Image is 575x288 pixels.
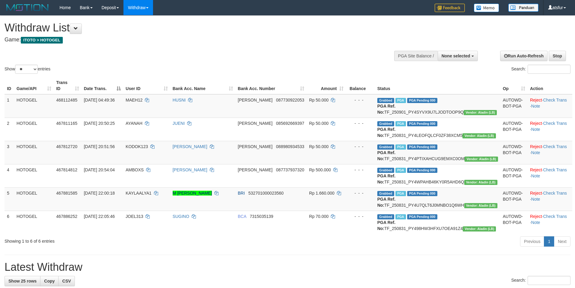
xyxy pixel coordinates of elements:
[126,214,143,219] span: JOEL313
[5,211,14,234] td: 6
[5,164,14,187] td: 4
[543,121,567,126] a: Check Trans
[375,118,500,141] td: TF_250831_PY4LEOFQLCF0ZF38XCM5
[5,22,377,34] h1: Withdraw List
[530,98,542,102] a: Reject
[500,94,528,118] td: AUTOWD-BOT-PGA
[377,98,394,103] span: Grabbed
[5,65,50,74] label: Show entries
[173,191,212,196] a: M [PERSON_NAME]
[442,53,470,58] span: None selected
[395,121,406,126] span: Marked by atsfur
[14,187,54,211] td: HOTOGEL
[238,121,273,126] span: [PERSON_NAME]
[377,150,395,161] b: PGA Ref. No:
[14,118,54,141] td: HOTOGEL
[377,121,394,126] span: Grabbed
[543,144,567,149] a: Check Trans
[173,167,207,172] a: [PERSON_NAME]
[377,144,394,150] span: Grabbed
[407,168,437,173] span: PGA Pending
[464,203,497,208] span: Vendor URL: https://dashboard.q2checkout.com/secure
[309,121,329,126] span: Rp 50.000
[530,144,542,149] a: Reject
[56,98,77,102] span: 468112485
[248,191,284,196] span: Copy 532701000023560 to clipboard
[394,51,438,61] div: PGA Site Balance /
[56,144,77,149] span: 467812720
[549,51,566,61] a: Stop
[531,150,540,155] a: Note
[543,98,567,102] a: Check Trans
[528,77,572,94] th: Action
[5,261,570,273] h1: Latest Withdraw
[84,167,115,172] span: [DATE] 20:54:04
[531,104,540,108] a: Note
[462,133,496,138] span: Vendor URL: https://dashboard.q2checkout.com/secure
[84,191,115,196] span: [DATE] 22:00:18
[500,51,548,61] a: Run Auto-Refresh
[84,214,115,219] span: [DATE] 22:05:46
[5,141,14,164] td: 3
[173,98,186,102] a: HUSNI
[395,144,406,150] span: Marked by atsfur
[348,97,372,103] div: - - -
[62,279,71,283] span: CSV
[81,77,123,94] th: Date Trans.: activate to sort column descending
[375,77,500,94] th: Status
[407,144,437,150] span: PGA Pending
[346,77,375,94] th: Balance
[58,276,75,286] a: CSV
[500,164,528,187] td: AUTOWD-BOT-PGA
[5,37,377,43] h4: Game:
[530,121,542,126] a: Reject
[407,121,437,126] span: PGA Pending
[348,213,372,219] div: - - -
[56,167,77,172] span: 467814812
[309,214,329,219] span: Rp 70.000
[500,187,528,211] td: AUTOWD-BOT-PGA
[500,141,528,164] td: AUTOWD-BOT-PGA
[40,276,59,286] a: Copy
[531,127,540,132] a: Note
[375,94,500,118] td: TF_250901_PY4SYVX9U7LJODTOOP9Q
[238,144,273,149] span: [PERSON_NAME]
[395,191,406,196] span: Marked by atsfur
[126,121,142,126] span: AYANAH
[235,77,307,94] th: Bank Acc. Number: activate to sort column ascending
[377,214,394,219] span: Grabbed
[14,77,54,94] th: Game/API: activate to sort column ascending
[309,167,331,172] span: Rp 500.000
[544,236,554,247] a: 1
[554,236,570,247] a: Next
[84,144,115,149] span: [DATE] 20:51:56
[511,276,570,285] label: Search:
[307,77,346,94] th: Amount: activate to sort column ascending
[531,173,540,178] a: Note
[126,167,144,172] span: AMBOXS
[276,98,304,102] span: Copy 087730922053 to clipboard
[438,51,478,61] button: None selected
[126,144,148,149] span: KODOK123
[56,191,77,196] span: 467881585
[126,191,152,196] span: KAYLAALYA1
[14,211,54,234] td: HOTOGEL
[528,187,572,211] td: · ·
[500,211,528,234] td: AUTOWD-BOT-PGA
[500,77,528,94] th: Op: activate to sort column ascending
[276,121,304,126] span: Copy 085692669397 to clipboard
[377,220,395,231] b: PGA Ref. No:
[543,191,567,196] a: Check Trans
[528,94,572,118] td: · ·
[464,180,497,185] span: Vendor URL: https://dashboard.q2checkout.com/secure
[348,120,372,126] div: - - -
[309,144,329,149] span: Rp 50.000
[377,191,394,196] span: Grabbed
[173,144,207,149] a: [PERSON_NAME]
[530,167,542,172] a: Reject
[84,98,115,102] span: [DATE] 04:49:36
[14,164,54,187] td: HOTOGEL
[520,236,544,247] a: Previous
[21,37,63,44] span: ITOTO > HOTOGEL
[528,211,572,234] td: · ·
